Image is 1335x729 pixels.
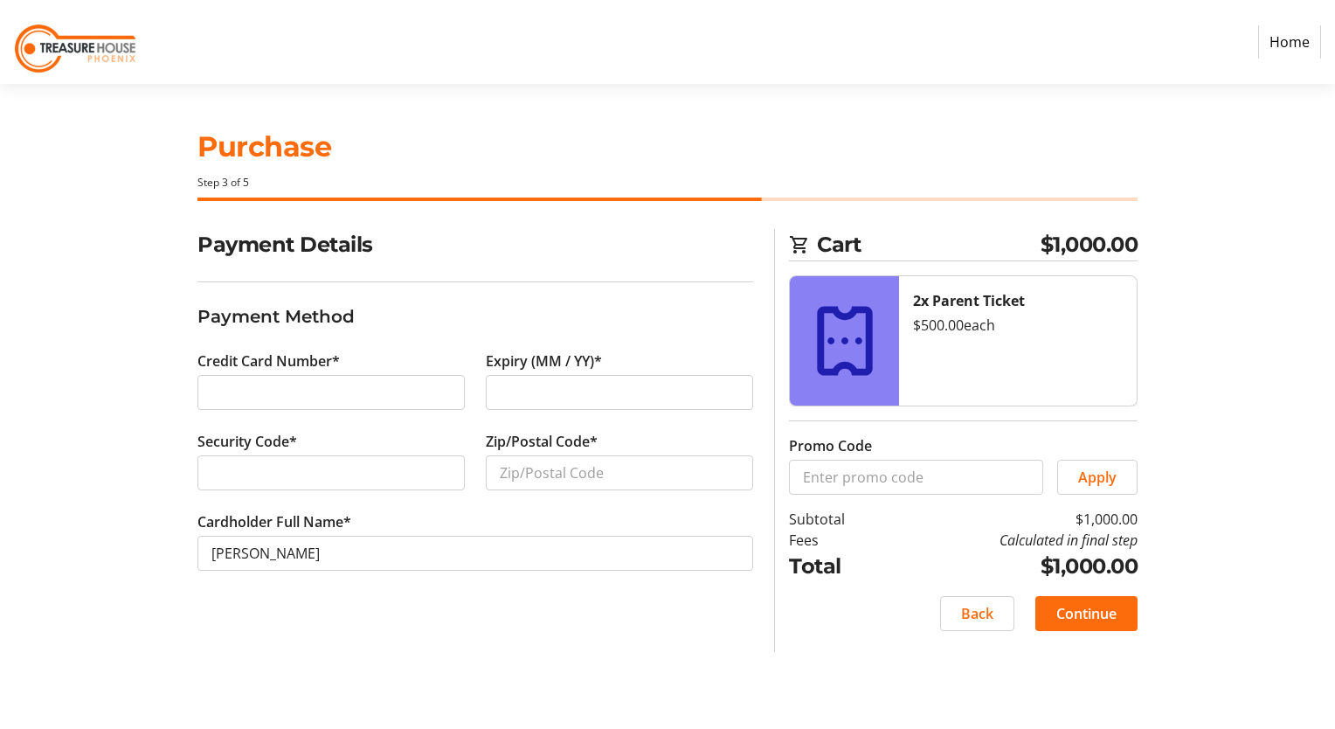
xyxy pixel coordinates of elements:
[486,351,602,371] label: Expiry (MM / YY)*
[14,7,138,77] img: Treasure House's Logo
[500,382,739,403] iframe: Secure expiration date input frame
[197,536,753,571] input: Card Holder Name
[789,530,889,551] td: Fees
[789,460,1043,495] input: Enter promo code
[789,435,872,456] label: Promo Code
[197,126,1138,168] h1: Purchase
[889,509,1138,530] td: $1,000.00
[1057,460,1138,495] button: Apply
[486,455,753,490] input: Zip/Postal Code
[961,603,993,624] span: Back
[197,511,351,532] label: Cardholder Full Name*
[197,303,753,330] h3: Payment Method
[1035,596,1138,631] button: Continue
[1056,603,1117,624] span: Continue
[486,431,598,452] label: Zip/Postal Code*
[817,229,1041,260] span: Cart
[789,551,889,582] td: Total
[913,291,1025,310] strong: 2x Parent Ticket
[197,175,1138,191] div: Step 3 of 5
[197,229,753,260] h2: Payment Details
[913,315,1123,336] div: $500.00 each
[940,596,1014,631] button: Back
[211,382,451,403] iframe: Secure card number input frame
[889,530,1138,551] td: Calculated in final step
[197,431,297,452] label: Security Code*
[789,509,889,530] td: Subtotal
[197,351,340,371] label: Credit Card Number*
[1258,25,1321,59] a: Home
[211,462,451,483] iframe: Secure CVC input frame
[889,551,1138,582] td: $1,000.00
[1078,467,1117,488] span: Apply
[1041,229,1138,260] span: $1,000.00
